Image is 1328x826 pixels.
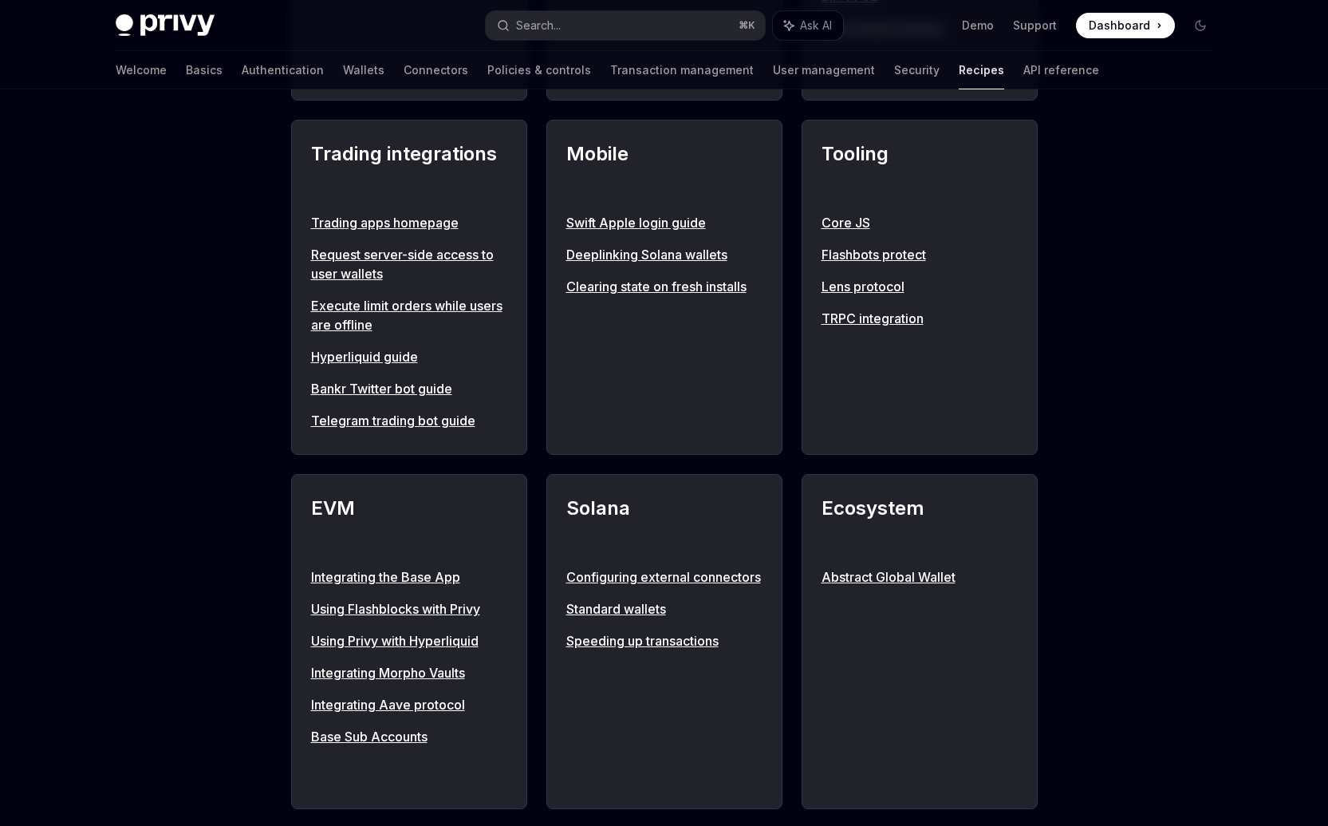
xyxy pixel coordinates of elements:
[822,494,1018,551] h2: Ecosystem
[186,51,223,89] a: Basics
[311,347,507,366] a: Hyperliquid guide
[487,51,591,89] a: Policies & controls
[822,245,1018,264] a: Flashbots protect
[822,309,1018,328] a: TRPC integration
[516,16,561,35] div: Search...
[116,14,215,37] img: dark logo
[311,494,507,551] h2: EVM
[566,631,763,650] a: Speeding up transactions
[311,663,507,682] a: Integrating Morpho Vaults
[311,245,507,283] a: Request server-side access to user wallets
[311,379,507,398] a: Bankr Twitter bot guide
[311,213,507,232] a: Trading apps homepage
[311,567,507,587] a: Integrating the Base App
[610,51,754,89] a: Transaction management
[404,51,468,89] a: Connectors
[311,140,507,197] h2: Trading integrations
[822,567,1018,587] a: Abstract Global Wallet
[822,140,1018,197] h2: Tooling
[566,567,763,587] a: Configuring external connectors
[311,599,507,619] a: Using Flashblocks with Privy
[242,51,324,89] a: Authentication
[1188,13,1213,38] button: Toggle dark mode
[566,277,763,296] a: Clearing state on fresh installs
[566,599,763,619] a: Standard wallets
[1023,51,1099,89] a: API reference
[116,51,167,89] a: Welcome
[566,494,763,551] h2: Solana
[566,140,763,197] h2: Mobile
[959,51,1004,89] a: Recipes
[800,18,832,34] span: Ask AI
[739,19,755,32] span: ⌘ K
[343,51,384,89] a: Wallets
[311,411,507,430] a: Telegram trading bot guide
[311,631,507,650] a: Using Privy with Hyperliquid
[1013,18,1057,34] a: Support
[1089,18,1150,34] span: Dashboard
[894,51,940,89] a: Security
[773,51,875,89] a: User management
[566,245,763,264] a: Deeplinking Solana wallets
[311,727,507,746] a: Base Sub Accounts
[773,11,843,40] button: Ask AI
[962,18,994,34] a: Demo
[566,213,763,232] a: Swift Apple login guide
[311,296,507,334] a: Execute limit orders while users are offline
[822,277,1018,296] a: Lens protocol
[822,213,1018,232] a: Core JS
[1076,13,1175,38] a: Dashboard
[311,695,507,714] a: Integrating Aave protocol
[486,11,765,40] button: Search...⌘K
